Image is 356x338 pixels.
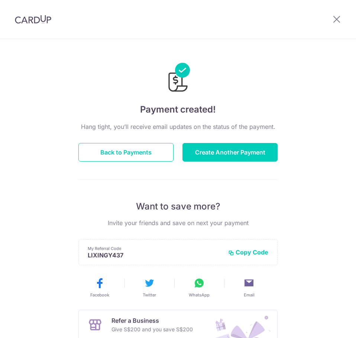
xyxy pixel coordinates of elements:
img: CardUp [15,15,51,24]
button: Email [227,277,271,298]
span: Twitter [143,292,156,298]
button: WhatsApp [177,277,221,298]
button: Facebook [78,277,122,298]
p: Refer a Business [111,316,193,325]
button: Create Another Payment [182,143,278,162]
button: Copy Code [228,248,268,256]
p: Give S$200 and you save S$200 [111,325,193,334]
p: Hang tight, you’ll receive email updates on the status of the payment. [78,122,278,131]
span: Email [244,292,255,298]
img: Payments [166,63,190,94]
span: WhatsApp [189,292,210,298]
button: Back to Payments [78,143,174,162]
p: LIXINGY437 [88,251,222,259]
p: Want to save more? [78,201,278,212]
h4: Payment created! [78,103,278,116]
span: Facebook [90,292,109,298]
p: My Referral Code [88,246,222,251]
button: Twitter [127,277,171,298]
p: Invite your friends and save on next your payment [78,218,278,227]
